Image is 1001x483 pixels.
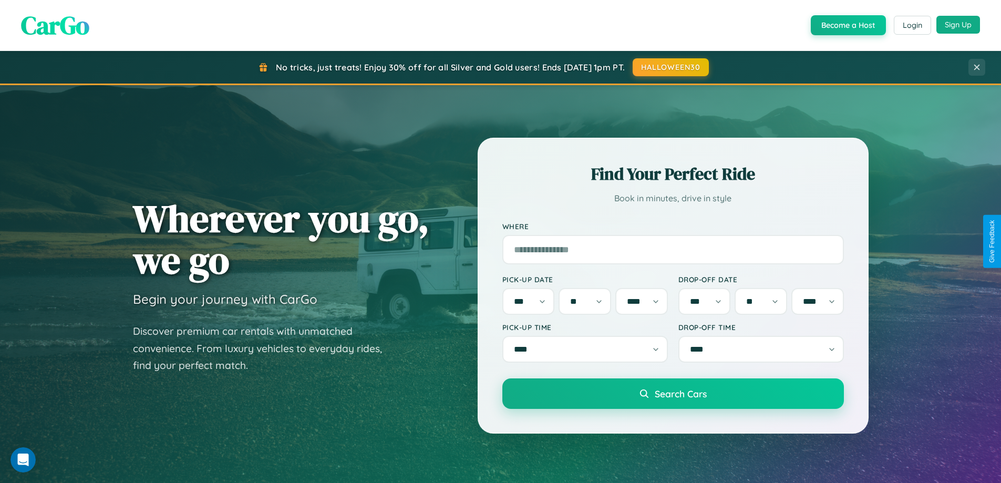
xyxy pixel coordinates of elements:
span: Search Cars [655,388,707,399]
label: Drop-off Time [678,323,844,332]
label: Drop-off Date [678,275,844,284]
span: CarGo [21,8,89,43]
button: Sign Up [936,16,980,34]
h2: Find Your Perfect Ride [502,162,844,186]
label: Pick-up Time [502,323,668,332]
span: No tricks, just treats! Enjoy 30% off for all Silver and Gold users! Ends [DATE] 1pm PT. [276,62,625,73]
iframe: Intercom live chat [11,447,36,472]
button: Search Cars [502,378,844,409]
button: HALLOWEEN30 [633,58,709,76]
p: Discover premium car rentals with unmatched convenience. From luxury vehicles to everyday rides, ... [133,323,396,374]
label: Pick-up Date [502,275,668,284]
h3: Begin your journey with CarGo [133,291,317,307]
button: Login [894,16,931,35]
h1: Wherever you go, we go [133,198,429,281]
div: Give Feedback [988,220,996,263]
p: Book in minutes, drive in style [502,191,844,206]
button: Become a Host [811,15,886,35]
label: Where [502,222,844,231]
